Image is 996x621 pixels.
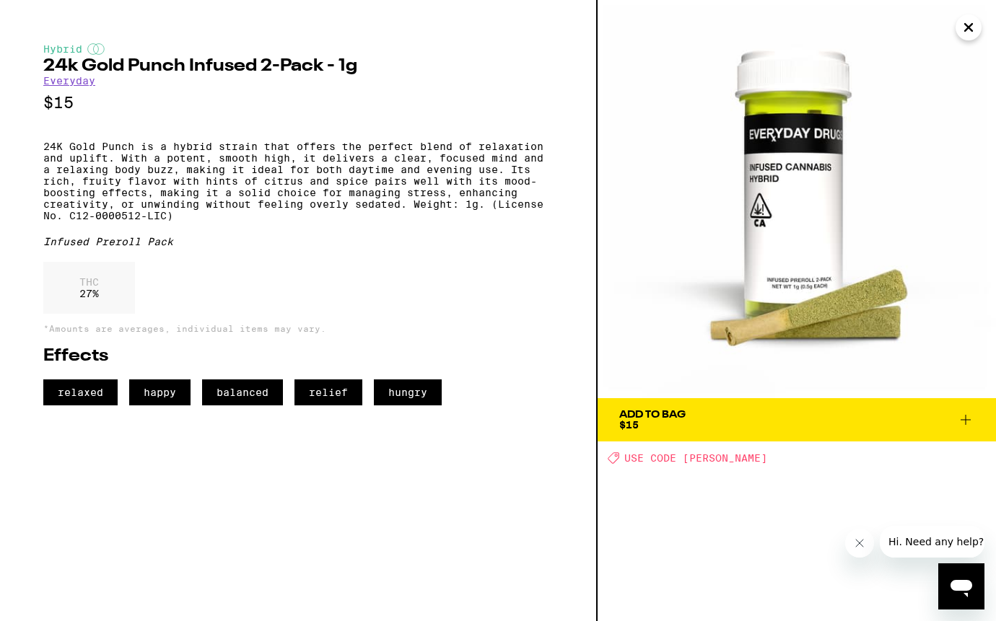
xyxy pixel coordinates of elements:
[43,348,553,365] h2: Effects
[43,75,95,87] a: Everyday
[956,14,982,40] button: Close
[43,262,135,314] div: 27 %
[43,43,553,55] div: Hybrid
[619,419,639,431] span: $15
[43,324,553,333] p: *Amounts are averages, individual items may vary.
[619,410,686,420] div: Add To Bag
[43,94,553,112] p: $15
[938,563,984,609] iframe: Button to launch messaging window
[43,379,118,405] span: relaxed
[845,529,874,558] iframe: Close message
[129,379,191,405] span: happy
[43,236,553,247] div: Infused Preroll Pack
[79,276,99,288] p: THC
[880,526,984,558] iframe: Message from company
[87,43,105,55] img: hybridColor.svg
[598,398,996,441] button: Add To Bag$15
[374,379,442,405] span: hungry
[202,379,283,405] span: balanced
[43,58,553,75] h2: 24k Gold Punch Infused 2-Pack - 1g
[43,141,553,221] p: 24K Gold Punch is a hybrid strain that offers the perfect blend of relaxation and uplift. With a ...
[294,379,362,405] span: relief
[624,452,767,464] span: USE CODE [PERSON_NAME]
